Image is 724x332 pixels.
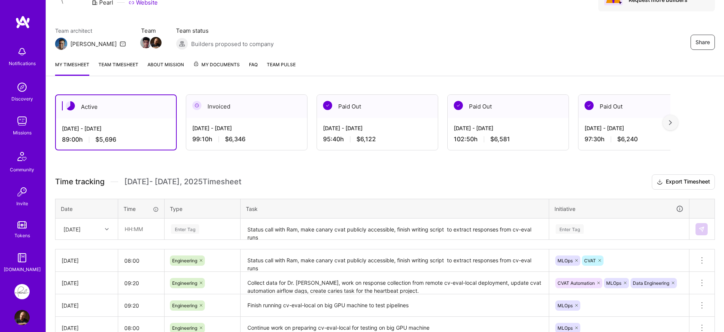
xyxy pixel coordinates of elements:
div: Missions [13,129,32,137]
span: Team [141,27,161,35]
span: $5,696 [95,136,116,144]
img: Pearl: ML Engineering Team [14,284,30,299]
div: Active [56,95,176,118]
span: Data Engineering [633,280,669,286]
img: Active [66,101,75,110]
div: [DATE] [62,257,112,265]
span: Team status [176,27,274,35]
span: Engineering [172,258,197,263]
div: Paid Out [317,95,438,118]
img: Paid Out [323,101,332,110]
img: Paid Out [585,101,594,110]
a: My timesheet [55,61,89,76]
div: [DATE] - [DATE] [62,124,170,132]
span: Time tracking [55,177,105,187]
img: guide book [14,250,30,265]
img: Team Member Avatar [140,37,152,48]
button: Share [691,35,715,50]
th: Task [241,199,549,219]
div: [DATE] [62,302,112,310]
div: [PERSON_NAME] [70,40,117,48]
div: [DATE] - [DATE] [454,124,562,132]
span: $6,346 [225,135,246,143]
span: CVAT [584,258,596,263]
div: 97:30 h [585,135,693,143]
div: [DATE] [63,225,81,233]
img: teamwork [14,113,30,129]
div: Community [10,166,34,174]
img: Submit [699,226,705,232]
span: Engineering [172,325,197,331]
span: Engineering [172,280,197,286]
textarea: Collect data for Dr. [PERSON_NAME], work on response collection from remote cv-eval-local deploym... [241,273,548,294]
button: Export Timesheet [652,174,715,190]
a: User Avatar [13,310,32,325]
div: 99:10 h [192,135,301,143]
div: [DOMAIN_NAME] [4,265,41,273]
span: Engineering [172,303,197,308]
img: logo [15,15,30,29]
textarea: Finish running cv-eval-local on big GPU machine to test pipelines [241,295,548,316]
input: HH:MM [118,295,164,316]
i: icon Download [657,178,663,186]
span: MLOps [558,258,573,263]
img: bell [14,44,30,59]
div: Discovery [11,95,33,103]
img: discovery [14,80,30,95]
span: Team architect [55,27,126,35]
div: [DATE] - [DATE] [323,124,432,132]
img: Paid Out [454,101,463,110]
a: About Mission [147,61,184,76]
span: MLOps [606,280,621,286]
div: [DATE] [62,324,112,332]
div: Invoiced [186,95,307,118]
input: HH:MM [118,273,164,293]
img: Builders proposed to company [176,38,188,50]
a: Pearl: ML Engineering Team [13,284,32,299]
img: tokens [17,221,27,228]
div: Tokens [14,231,30,239]
div: Paid Out [578,95,699,118]
span: Builders proposed to company [191,40,274,48]
div: Invite [16,200,28,207]
span: $6,122 [356,135,376,143]
i: icon Chevron [105,227,109,231]
th: Date [55,199,118,219]
img: Team Architect [55,38,67,50]
span: $6,581 [490,135,510,143]
input: HH:MM [118,251,164,271]
img: Community [13,147,31,166]
img: right [669,120,672,125]
div: Enter Tag [556,223,584,235]
a: Team timesheet [98,61,138,76]
th: Type [165,199,241,219]
div: [DATE] [62,279,112,287]
div: Paid Out [448,95,569,118]
div: Notifications [9,59,36,67]
div: Time [124,205,159,213]
div: 95:40 h [323,135,432,143]
span: Share [695,38,710,46]
div: Initiative [554,204,684,213]
a: FAQ [249,61,258,76]
img: Invite [14,184,30,200]
span: $6,240 [617,135,638,143]
span: MLOps [558,325,573,331]
span: Team Pulse [267,62,296,67]
img: Invoiced [192,101,201,110]
span: CVAT Automation [558,280,595,286]
i: icon Mail [120,41,126,47]
a: Team Member Avatar [141,36,151,49]
div: [DATE] - [DATE] [585,124,693,132]
span: My Documents [193,61,240,69]
span: MLOps [558,303,573,308]
textarea: Status call with Ram, make canary cvat publicly accessible, finish writing script to extract resp... [241,250,548,271]
a: My Documents [193,61,240,76]
a: Team Member Avatar [151,36,161,49]
div: Enter Tag [171,223,199,235]
div: [DATE] - [DATE] [192,124,301,132]
img: User Avatar [14,310,30,325]
a: Team Pulse [267,61,296,76]
span: [DATE] - [DATE] , 2025 Timesheet [124,177,241,187]
input: HH:MM [119,219,164,239]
